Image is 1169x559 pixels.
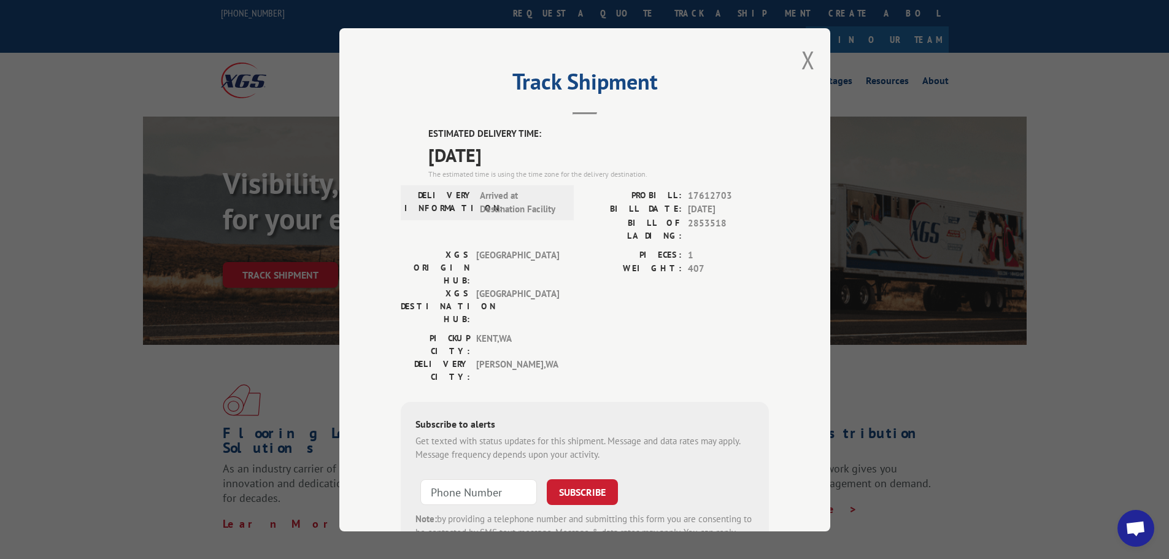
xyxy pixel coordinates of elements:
[480,188,563,216] span: Arrived at Destination Facility
[401,73,769,96] h2: Track Shipment
[688,248,769,262] span: 1
[688,188,769,202] span: 17612703
[688,262,769,276] span: 407
[585,202,682,217] label: BILL DATE:
[428,168,769,179] div: The estimated time is using the time zone for the delivery destination.
[688,216,769,242] span: 2853518
[585,188,682,202] label: PROBILL:
[401,331,470,357] label: PICKUP CITY:
[1117,510,1154,547] div: Open chat
[420,479,537,504] input: Phone Number
[415,416,754,434] div: Subscribe to alerts
[688,202,769,217] span: [DATE]
[415,512,437,524] strong: Note:
[476,287,559,325] span: [GEOGRAPHIC_DATA]
[585,248,682,262] label: PIECES:
[428,141,769,168] span: [DATE]
[404,188,474,216] label: DELIVERY INFORMATION:
[476,331,559,357] span: KENT , WA
[401,287,470,325] label: XGS DESTINATION HUB:
[401,357,470,383] label: DELIVERY CITY:
[585,216,682,242] label: BILL OF LADING:
[401,248,470,287] label: XGS ORIGIN HUB:
[415,512,754,553] div: by providing a telephone number and submitting this form you are consenting to be contacted by SM...
[428,127,769,141] label: ESTIMATED DELIVERY TIME:
[415,434,754,461] div: Get texted with status updates for this shipment. Message and data rates may apply. Message frequ...
[547,479,618,504] button: SUBSCRIBE
[801,44,815,76] button: Close modal
[476,248,559,287] span: [GEOGRAPHIC_DATA]
[585,262,682,276] label: WEIGHT:
[476,357,559,383] span: [PERSON_NAME] , WA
